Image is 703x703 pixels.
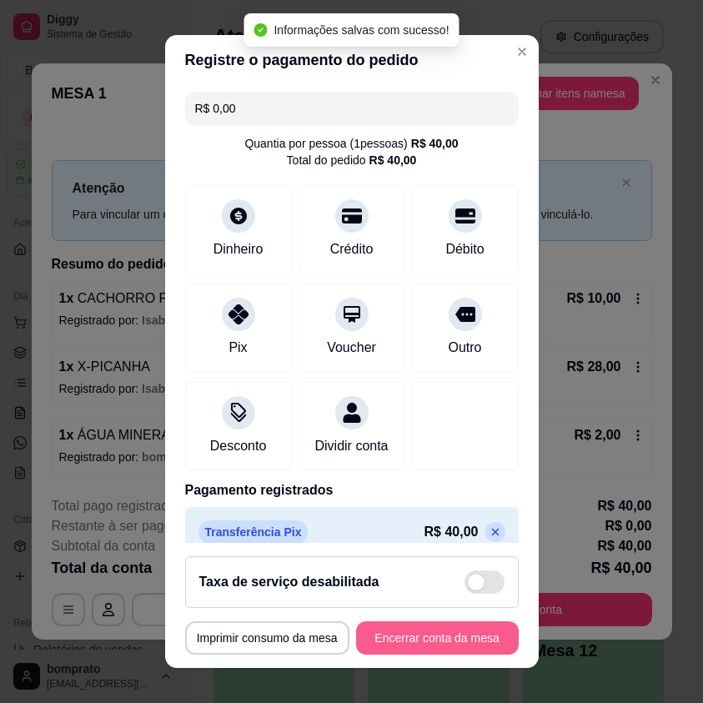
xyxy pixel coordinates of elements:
[356,621,519,655] button: Encerrar conta da mesa
[445,239,484,259] div: Débito
[274,23,449,37] span: Informações salvas com sucesso!
[287,152,417,168] div: Total do pedido
[314,436,388,456] div: Dividir conta
[228,338,247,358] div: Pix
[165,35,539,85] header: Registre o pagamento do pedido
[195,92,509,125] input: Ex.: hambúrguer de cordeiro
[185,480,519,500] p: Pagamento registrados
[509,38,535,65] button: Close
[448,338,481,358] div: Outro
[185,621,349,655] button: Imprimir consumo da mesa
[369,152,417,168] div: R$ 40,00
[327,338,376,358] div: Voucher
[210,436,267,456] div: Desconto
[213,239,264,259] div: Dinheiro
[244,135,458,152] div: Quantia por pessoa ( 1 pessoas)
[198,520,309,544] p: Transferência Pix
[254,23,267,37] span: check-circle
[330,239,374,259] div: Crédito
[411,135,459,152] div: R$ 40,00
[199,572,379,592] h2: Taxa de serviço desabilitada
[424,522,479,542] p: R$ 40,00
